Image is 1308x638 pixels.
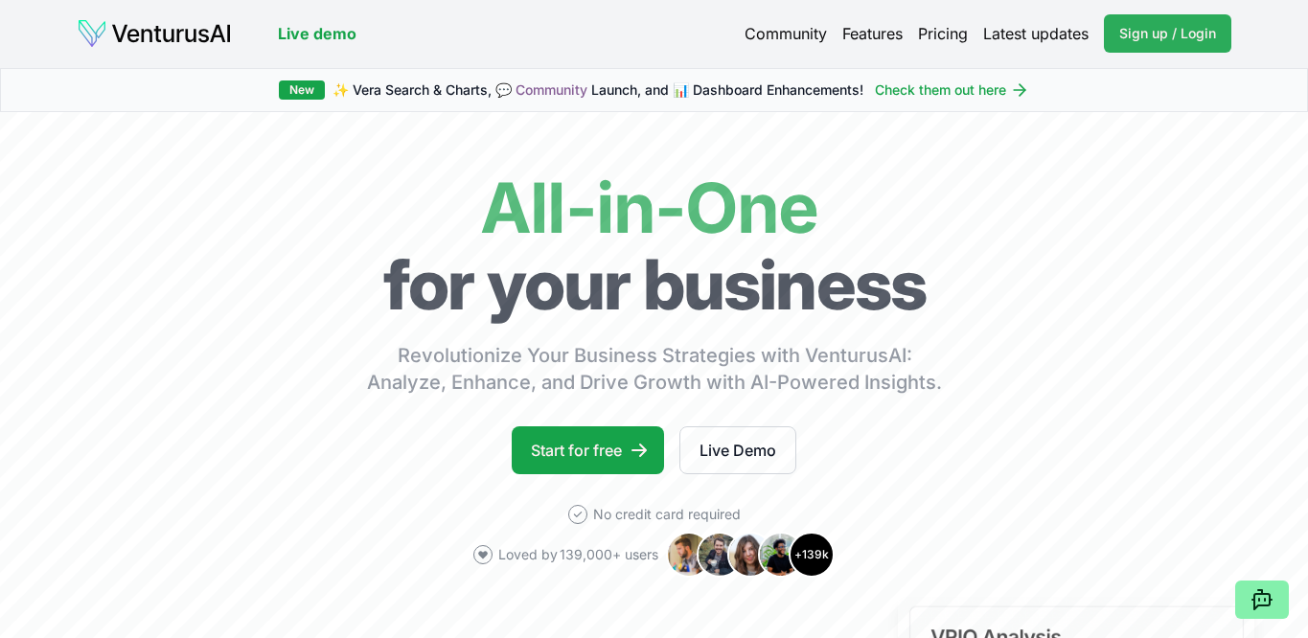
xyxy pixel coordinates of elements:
a: Check them out here [875,80,1029,100]
a: Community [745,22,827,45]
a: Live demo [278,22,356,45]
img: Avatar 2 [697,532,743,578]
img: Avatar 3 [727,532,773,578]
img: logo [77,18,232,49]
a: Start for free [512,426,664,474]
img: Avatar 4 [758,532,804,578]
span: Sign up / Login [1119,24,1216,43]
img: Avatar 1 [666,532,712,578]
a: Latest updates [983,22,1089,45]
a: Features [842,22,903,45]
span: ✨ Vera Search & Charts, 💬 Launch, and 📊 Dashboard Enhancements! [333,80,863,100]
div: New [279,80,325,100]
a: Community [516,81,587,98]
a: Pricing [918,22,968,45]
a: Sign up / Login [1104,14,1231,53]
a: Live Demo [679,426,796,474]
